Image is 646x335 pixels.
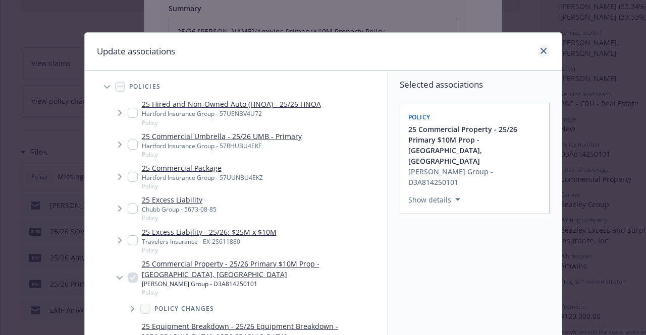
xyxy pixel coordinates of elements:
div: Hartford Insurance Group - 57UUNBU4EKZ [142,173,263,182]
div: Travelers Insurance - EX-2S611880 [142,237,277,246]
span: Policy [142,246,277,254]
div: [PERSON_NAME] Group - D3A814250101 [408,166,543,187]
div: Chubb Group - 5673-08-85 [142,205,217,214]
span: Policy changes [154,306,214,312]
span: Policy [142,214,217,222]
a: 25 Excess Liability - 25/26: $25M x $10M [142,227,277,237]
button: 25 Commercial Property - 25/26 Primary $10M Prop - [GEOGRAPHIC_DATA], [GEOGRAPHIC_DATA] [408,124,543,166]
span: Policy [142,182,263,190]
a: 25 Excess Liability [142,194,217,205]
button: Show details [404,193,464,206]
a: 25 Commercial Package [142,163,263,173]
